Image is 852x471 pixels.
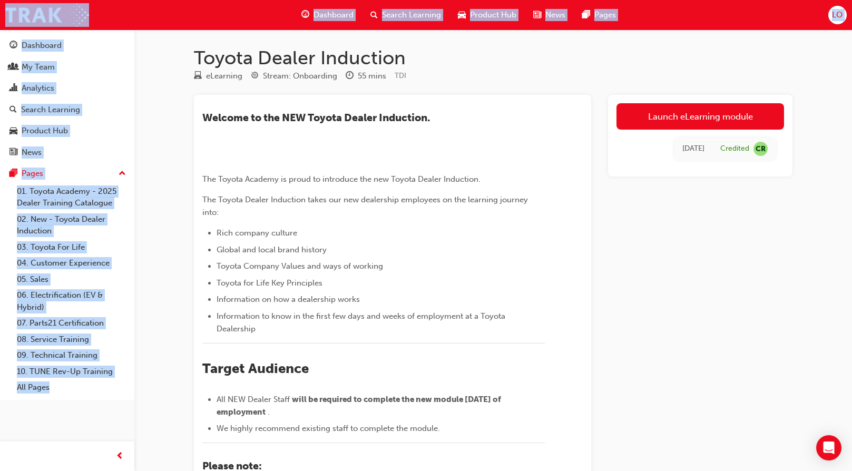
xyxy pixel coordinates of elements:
[13,379,130,396] a: All Pages
[194,70,242,83] div: Type
[251,72,259,81] span: target-icon
[217,395,503,417] span: will be required to complete the new module [DATE] of employment
[828,6,847,24] button: LO
[268,407,270,417] span: .
[13,287,130,315] a: 06. Electrification (EV & Hybrid)
[4,78,130,98] a: Analytics
[382,9,441,21] span: Search Learning
[251,70,337,83] div: Stream
[22,125,68,137] div: Product Hub
[616,103,784,130] a: Launch eLearning module
[202,360,309,377] span: Target Audience
[525,4,574,26] a: news-iconNews
[13,271,130,288] a: 05. Sales
[4,57,130,77] a: My Team
[594,9,616,21] span: Pages
[217,278,322,288] span: Toyota for Life Key Principles
[9,148,17,158] span: news-icon
[202,112,430,124] span: ​Welcome to the NEW Toyota Dealer Induction.
[346,72,354,81] span: clock-icon
[22,40,62,52] div: Dashboard
[13,239,130,256] a: 03. Toyota For Life
[217,295,360,304] span: Information on how a dealership works
[217,395,290,404] span: All NEW Dealer Staff
[217,424,440,433] span: We highly recommend existing staff to complete the module.
[194,46,792,70] h1: Toyota Dealer Induction
[682,143,704,155] div: Tue Mar 25 2025 22:00:00 GMT+1000 (Australian Eastern Standard Time)
[5,3,89,27] img: Trak
[4,164,130,183] button: Pages
[13,331,130,348] a: 08. Service Training
[9,84,17,93] span: chart-icon
[202,174,481,184] span: The Toyota Academy is proud to introduce the new Toyota Dealer Induction.
[13,315,130,331] a: 07. Parts21 Certification
[13,364,130,380] a: 10. TUNE Rev-Up Training
[753,142,768,156] span: null-icon
[4,100,130,120] a: Search Learning
[21,104,80,116] div: Search Learning
[358,70,386,82] div: 55 mins
[217,311,507,333] span: Information to know in the first few days and weeks of employment at a Toyota Dealership
[362,4,449,26] a: search-iconSearch Learning
[9,63,17,72] span: people-icon
[4,34,130,164] button: DashboardMy TeamAnalyticsSearch LearningProduct HubNews
[217,228,297,238] span: Rich company culture
[545,9,565,21] span: News
[13,347,130,364] a: 09. Technical Training
[22,168,43,180] div: Pages
[22,82,54,94] div: Analytics
[13,211,130,239] a: 02. New - Toyota Dealer Induction
[449,4,525,26] a: car-iconProduct Hub
[395,71,406,80] span: Learning resource code
[346,70,386,83] div: Duration
[4,143,130,162] a: News
[217,245,327,254] span: Global and local brand history
[13,183,130,211] a: 01. Toyota Academy - 2025 Dealer Training Catalogue
[22,146,42,159] div: News
[13,255,130,271] a: 04. Customer Experience
[9,126,17,136] span: car-icon
[9,169,17,179] span: pages-icon
[4,121,130,141] a: Product Hub
[194,72,202,81] span: learningResourceType_ELEARNING-icon
[4,36,130,55] a: Dashboard
[720,144,749,154] div: Credited
[574,4,624,26] a: pages-iconPages
[816,435,841,460] div: Open Intercom Messenger
[582,8,590,22] span: pages-icon
[9,105,17,115] span: search-icon
[832,9,843,21] span: LO
[533,8,541,22] span: news-icon
[301,8,309,22] span: guage-icon
[9,41,17,51] span: guage-icon
[206,70,242,82] div: eLearning
[22,61,55,73] div: My Team
[470,9,516,21] span: Product Hub
[263,70,337,82] div: Stream: Onboarding
[314,9,354,21] span: Dashboard
[293,4,362,26] a: guage-iconDashboard
[202,195,530,217] span: The Toyota Dealer Induction takes our new dealership employees on the learning journey into:
[116,450,124,463] span: prev-icon
[217,261,383,271] span: Toyota Company Values and ways of working
[119,167,126,181] span: up-icon
[370,8,378,22] span: search-icon
[458,8,466,22] span: car-icon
